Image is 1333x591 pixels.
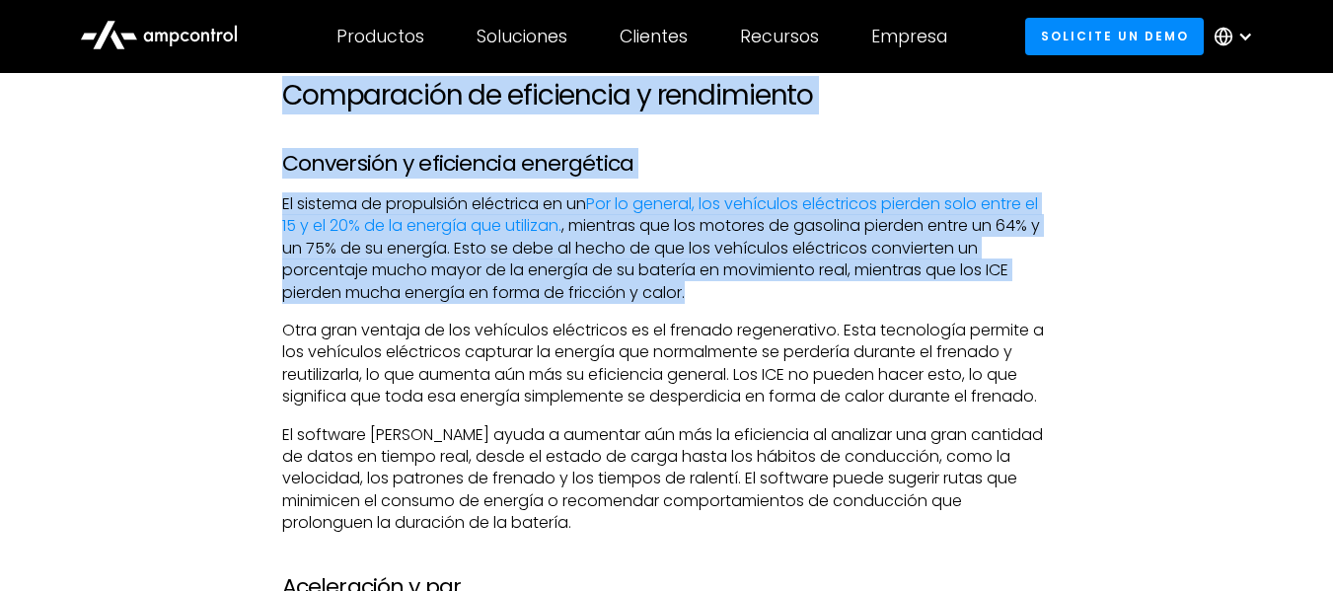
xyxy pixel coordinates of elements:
[336,26,424,47] div: Productos
[620,26,688,47] div: Clientes
[282,320,1051,408] p: Otra gran ventaja de los vehículos eléctricos es el frenado regenerativo. Esta tecnología permite...
[740,26,819,47] div: Recursos
[1025,18,1204,54] a: Solicite un demo
[871,26,947,47] div: Empresa
[282,424,1051,535] p: El software [PERSON_NAME] ayuda a aumentar aún más la eficiencia al analizar una gran cantidad de...
[477,26,567,47] div: Soluciones
[282,193,1051,304] p: El sistema de propulsión eléctrica en un , mientras que los motores de gasolina pierden entre un ...
[282,151,1051,177] h3: Conversión y eficiencia energética
[282,192,1038,237] a: Por lo general, los vehículos eléctricos pierden solo entre el 15 y el 20% de la energía que util...
[282,79,1051,112] h2: Comparación de eficiencia y rendimiento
